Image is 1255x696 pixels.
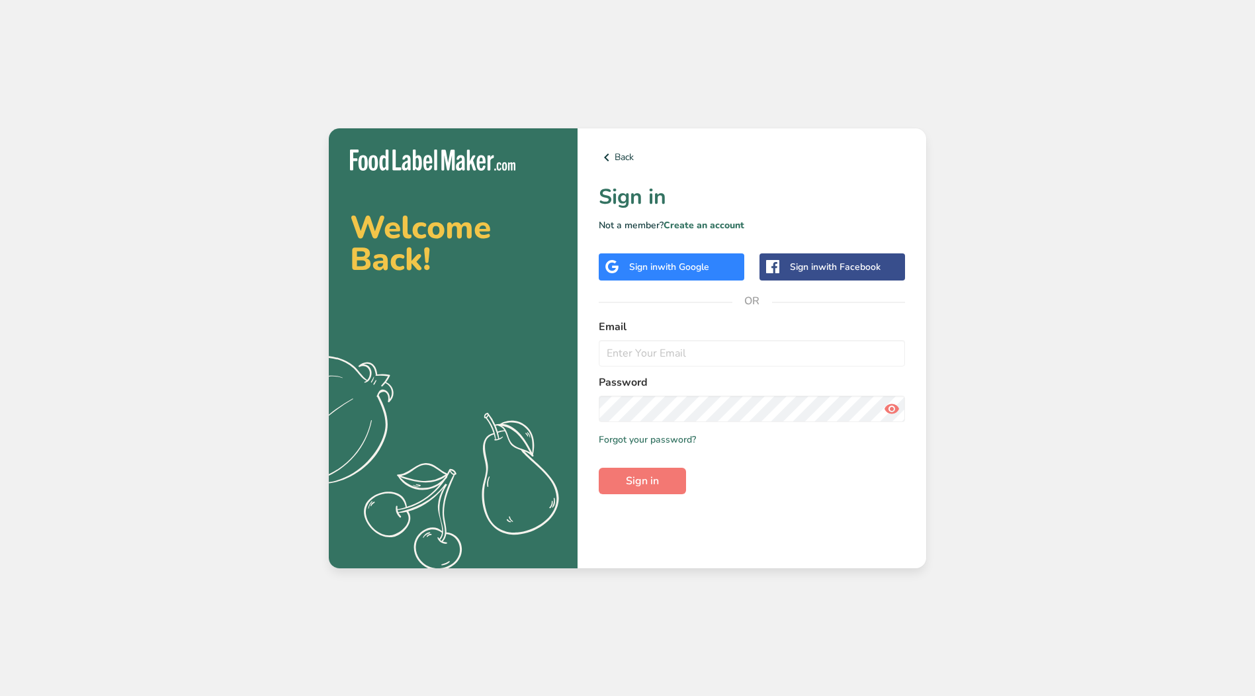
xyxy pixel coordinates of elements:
span: Sign in [626,473,659,489]
a: Create an account [664,219,744,232]
span: OR [732,281,772,321]
a: Back [599,150,905,165]
span: with Google [658,261,709,273]
div: Sign in [629,260,709,274]
a: Forgot your password? [599,433,696,447]
span: with Facebook [818,261,881,273]
p: Not a member? [599,218,905,232]
input: Enter Your Email [599,340,905,367]
img: Food Label Maker [350,150,515,171]
div: Sign in [790,260,881,274]
button: Sign in [599,468,686,494]
h1: Sign in [599,181,905,213]
label: Email [599,319,905,335]
label: Password [599,374,905,390]
h2: Welcome Back! [350,212,556,275]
